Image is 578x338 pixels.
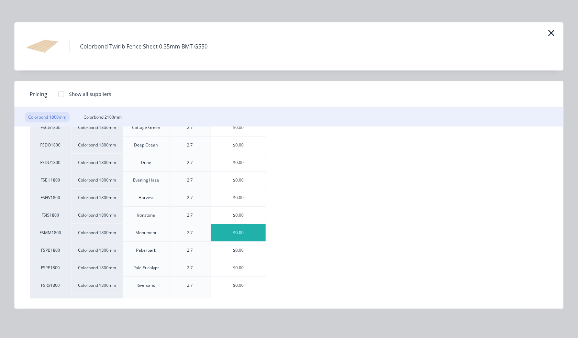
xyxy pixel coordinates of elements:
div: FSHV1800 [30,189,71,206]
div: Colorbond 1800mm [71,294,123,312]
div: $0.00 [211,259,266,276]
div: Dune [141,160,151,166]
div: Paberbark [136,247,156,253]
div: 2.7 [187,265,193,271]
div: Riversand [136,282,155,288]
div: Show all suppliers [69,90,111,98]
div: $0.00 [211,119,266,136]
div: $0.00 [211,207,266,224]
div: 2.7 [187,142,193,148]
div: Colorbond 2100mm [80,112,125,122]
div: Monument [135,230,156,236]
div: FSPE1800 [30,259,71,276]
div: 2.7 [187,230,193,236]
div: 2.7 [187,177,193,183]
span: Pricing [30,90,47,98]
div: Colorbond 1800mm [71,224,123,241]
div: FSPB1800 [30,241,71,259]
div: Colorbond Twirib Fence Sheet 0.35mm BMT G550 [80,42,208,51]
div: $0.00 [211,294,266,312]
div: 2.7 [187,195,193,201]
div: $0.00 [211,154,266,171]
div: Colorbond 1800mm [25,112,70,122]
div: FSSG1800 [30,294,71,312]
div: Cottage Green [132,124,160,131]
div: FSEH1800 [30,171,71,189]
div: 2.7 [187,282,193,288]
div: 2.7 [187,160,193,166]
div: Colorbond 1800mm [71,206,123,224]
div: Harvest [138,195,154,201]
div: $0.00 [211,172,266,189]
div: FSDO1800 [30,136,71,154]
div: Colorbond 1800mm [71,259,123,276]
div: FSRS1800 [30,276,71,294]
div: 2.7 [187,212,193,218]
div: $0.00 [211,137,266,154]
div: Colorbond 1800mm [71,154,123,171]
div: $0.00 [211,224,266,241]
div: Colorbond 1800mm [71,276,123,294]
div: Colorbond 1800mm [71,119,123,136]
div: FSIS1800 [30,206,71,224]
div: Ironstone [137,212,155,218]
div: Colorbond 1800mm [71,241,123,259]
div: 2.7 [187,247,193,253]
div: Colorbond 1800mm [71,189,123,206]
div: Pale Eucalypt [133,265,159,271]
div: $0.00 [211,242,266,259]
div: FSDU1800 [30,154,71,171]
div: $0.00 [211,277,266,294]
div: 2.7 [187,124,193,131]
div: FSCG1800 [30,119,71,136]
img: Colorbond Twirib Fence Sheet 0.35mm BMT G550 [25,29,59,64]
div: Colorbond 1800mm [71,136,123,154]
div: Colorbond 1800mm [71,171,123,189]
div: $0.00 [211,189,266,206]
div: Deep Ocean [134,142,158,148]
div: Evening Haze [133,177,159,183]
div: FSMM1800 [30,224,71,241]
